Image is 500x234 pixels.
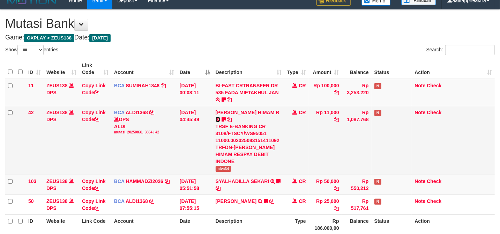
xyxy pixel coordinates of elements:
a: Check [427,83,441,88]
th: Status [372,59,412,79]
th: ID: activate to sort column ascending [25,59,44,79]
td: [DATE] 07:55:15 [177,195,213,214]
th: Balance [342,59,372,79]
a: ZEUS138 [46,110,68,115]
span: BCA [114,178,125,184]
span: Has Note [374,83,381,89]
td: Rp 25,000 [309,195,342,214]
a: Copy Link Code [82,83,106,95]
a: HAMMADZI2026 [126,178,163,184]
td: Rp 100,000 [309,79,342,106]
a: ZEUS138 [46,198,68,204]
th: Type: activate to sort column ascending [284,59,309,79]
th: Date: activate to sort column descending [177,59,213,79]
a: Copy BI-FAST CRTRANSFER DR 535 FADA MIFTAKHUL JAN to clipboard [227,97,232,102]
a: Copy MUJI IDHAM to clipboard [269,198,274,204]
th: Account: activate to sort column ascending [111,59,177,79]
span: CR [299,83,306,88]
a: Note [415,83,425,88]
label: Show entries [5,45,58,55]
a: ZEUS138 [46,178,68,184]
div: mutasi_20250831_3354 | 42 [114,130,174,135]
span: 103 [28,178,36,184]
a: Copy Link Code [82,198,106,211]
span: OXPLAY > ZEUS138 [24,34,74,42]
span: 42 [28,110,34,115]
td: Rp 50,000 [309,175,342,195]
a: Copy Link Code [82,110,106,122]
a: Check [427,178,441,184]
th: Action: activate to sort column ascending [412,59,495,79]
th: Amount: activate to sort column ascending [309,59,342,79]
td: DPS [44,195,79,214]
a: Copy SYALHADILLA SEKARI to clipboard [216,185,221,191]
a: Copy Link Code [82,178,106,191]
a: [PERSON_NAME] [216,198,256,204]
a: SUMIRAH1848 [126,83,159,88]
span: CR [299,178,306,184]
a: Copy Rp 11,000 to clipboard [334,117,339,122]
span: Has Note [374,110,381,116]
div: DPS ALDI [114,116,174,135]
span: BCA [114,110,125,115]
input: Search: [445,45,495,55]
td: DPS [44,175,79,195]
a: Copy Rp 25,000 to clipboard [334,205,339,211]
span: CR [299,198,306,204]
span: BCA [114,83,125,88]
td: BI-FAST CRTRANSFER DR 535 FADA MIFTAKHUL JAN [213,79,284,106]
a: Copy HAMMADZI2026 to clipboard [165,178,170,184]
td: Rp 1,087,768 [342,106,372,175]
td: DPS [44,79,79,106]
a: Check [427,198,441,204]
td: [DATE] 00:08:11 [177,79,213,106]
a: Copy Rp 50,000 to clipboard [334,185,339,191]
a: Note [415,110,425,115]
a: Copy ALDI1368 to clipboard [149,198,154,204]
td: Rp 550,212 [342,175,372,195]
label: Search: [426,45,495,55]
td: Rp 517,761 [342,195,372,214]
div: TRSF E-BANKING CR 3108/FTSCY/WS95051 11000.002025083151411092 TRFDN-[PERSON_NAME] HIMAM RESPAY DE... [216,123,282,165]
a: SYALHADILLA SEKARI [216,178,269,184]
td: Rp 3,253,220 [342,79,372,106]
a: Copy Rp 100,000 to clipboard [334,90,339,95]
span: [DATE] [89,34,111,42]
span: Has Note [374,199,381,205]
td: [DATE] 05:51:58 [177,175,213,195]
h4: Game: Date: [5,34,495,41]
span: Has Note [374,179,381,185]
th: Website: activate to sort column ascending [44,59,79,79]
h1: Mutasi Bank [5,17,495,31]
span: alva34 [216,166,231,172]
a: ZEUS138 [46,83,68,88]
a: ALDI1368 [126,110,148,115]
span: 11 [28,83,34,88]
a: [PERSON_NAME] HIMAM R [216,110,279,115]
a: Copy ALVA HIMAM R to clipboard [227,117,232,122]
select: Showentries [17,45,44,55]
a: Check [427,110,441,115]
td: DPS [44,106,79,175]
a: Note [415,198,425,204]
a: ALDI1368 [126,198,148,204]
th: Link Code: activate to sort column ascending [79,59,111,79]
a: Copy ALDI1368 to clipboard [149,110,154,115]
span: CR [299,110,306,115]
span: BCA [114,198,125,204]
a: Copy SUMIRAH1848 to clipboard [161,83,166,88]
th: Description: activate to sort column ascending [213,59,284,79]
a: Note [415,178,425,184]
td: Rp 11,000 [309,106,342,175]
td: [DATE] 04:45:49 [177,106,213,175]
span: 50 [28,198,34,204]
